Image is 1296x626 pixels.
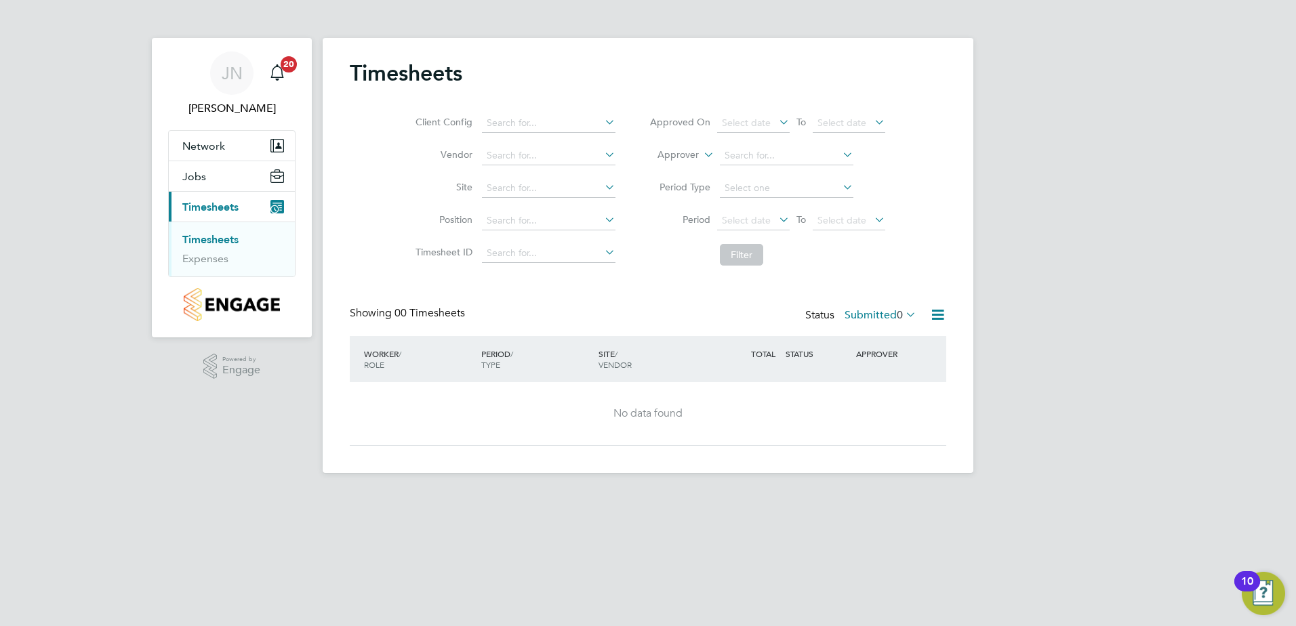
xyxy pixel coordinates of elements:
[363,406,933,421] div: No data found
[782,341,853,366] div: STATUS
[510,348,513,359] span: /
[182,140,225,152] span: Network
[722,117,771,129] span: Select date
[720,146,853,165] input: Search for...
[168,288,296,321] a: Go to home page
[184,288,279,321] img: countryside-properties-logo-retina.png
[169,222,295,276] div: Timesheets
[649,116,710,128] label: Approved On
[817,214,866,226] span: Select date
[482,244,615,263] input: Search for...
[722,214,771,226] span: Select date
[411,213,472,226] label: Position
[182,233,239,246] a: Timesheets
[350,306,468,320] div: Showing
[361,341,478,377] div: WORKER
[411,116,472,128] label: Client Config
[649,181,710,193] label: Period Type
[222,64,243,82] span: JN
[482,179,615,198] input: Search for...
[845,308,916,322] label: Submitted
[182,252,228,265] a: Expenses
[169,192,295,222] button: Timesheets
[411,246,472,258] label: Timesheet ID
[649,213,710,226] label: Period
[1241,581,1253,599] div: 10
[281,56,297,72] span: 20
[720,179,853,198] input: Select one
[599,359,632,370] span: VENDOR
[350,60,462,87] h2: Timesheets
[203,354,261,379] a: Powered byEngage
[394,306,465,320] span: 00 Timesheets
[482,146,615,165] input: Search for...
[792,113,810,131] span: To
[411,148,472,161] label: Vendor
[222,354,260,365] span: Powered by
[615,348,617,359] span: /
[264,51,291,95] a: 20
[638,148,699,162] label: Approver
[152,38,312,337] nav: Main navigation
[792,211,810,228] span: To
[595,341,712,377] div: SITE
[1242,572,1285,615] button: Open Resource Center, 10 new notifications
[805,306,919,325] div: Status
[399,348,401,359] span: /
[482,114,615,133] input: Search for...
[182,170,206,183] span: Jobs
[169,161,295,191] button: Jobs
[720,244,763,266] button: Filter
[751,348,775,359] span: TOTAL
[817,117,866,129] span: Select date
[169,131,295,161] button: Network
[411,181,472,193] label: Site
[481,359,500,370] span: TYPE
[168,100,296,117] span: Joe Nicklin
[168,51,296,117] a: JN[PERSON_NAME]
[478,341,595,377] div: PERIOD
[853,341,923,366] div: APPROVER
[482,211,615,230] input: Search for...
[182,201,239,213] span: Timesheets
[897,308,903,322] span: 0
[222,364,260,376] span: Engage
[364,359,384,370] span: ROLE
